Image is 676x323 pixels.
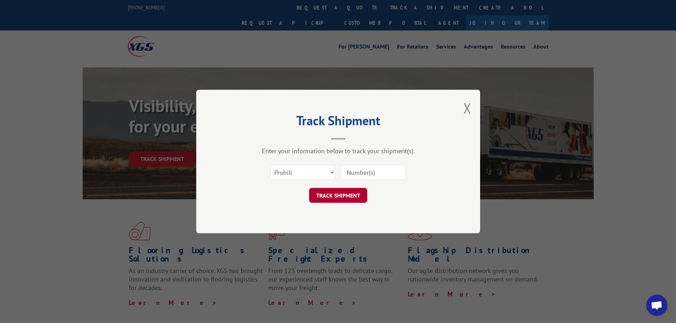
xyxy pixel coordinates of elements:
[309,188,367,203] button: TRACK SHIPMENT
[232,147,445,155] div: Enter your information below to track your shipment(s).
[463,99,471,117] button: Close modal
[646,295,667,316] div: Open chat
[232,116,445,129] h2: Track Shipment
[341,165,406,180] input: Number(s)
